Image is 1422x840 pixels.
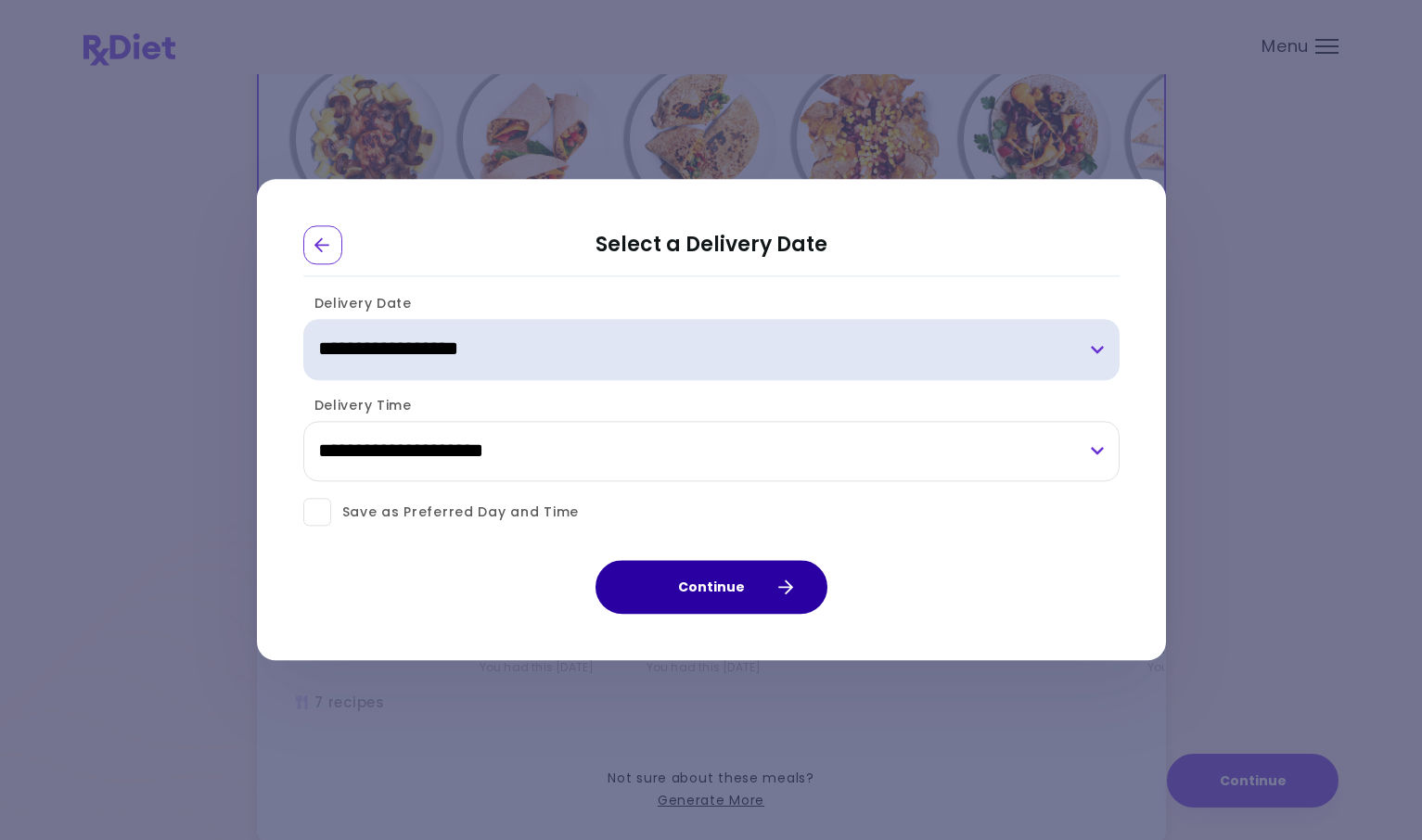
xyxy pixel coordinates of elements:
[303,225,1120,276] h2: Select a Delivery Date
[596,561,827,615] button: Continue
[331,501,580,524] span: Save as Preferred Day and Time
[303,294,412,312] label: Delivery Date
[303,396,412,414] label: Delivery Time
[303,225,342,264] div: Go Back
